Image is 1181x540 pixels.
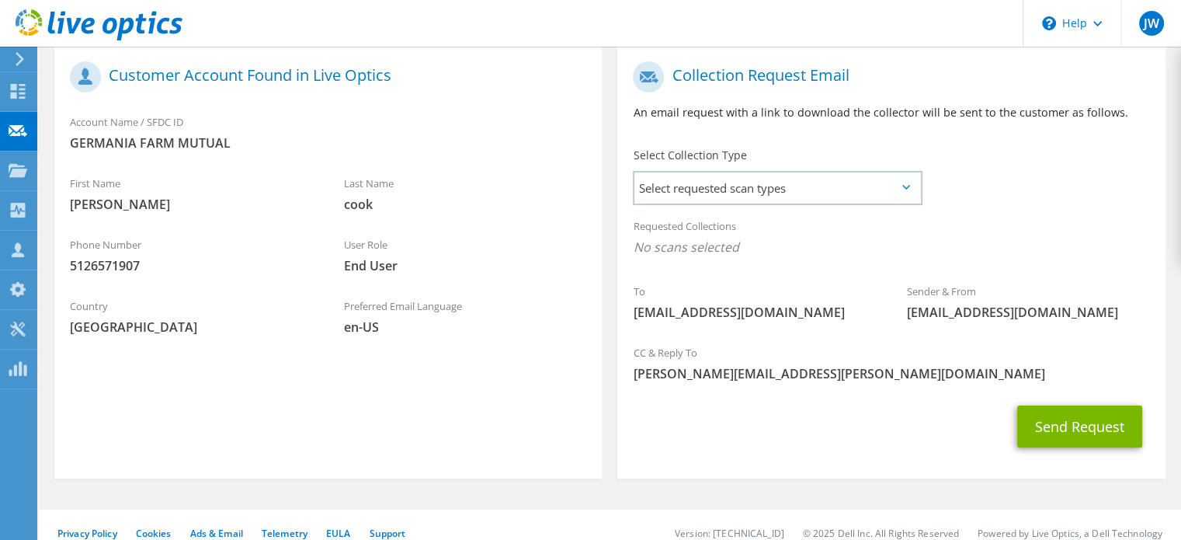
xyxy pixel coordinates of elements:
[1042,16,1056,30] svg: \n
[978,527,1162,540] li: Powered by Live Optics, a Dell Technology
[54,106,602,159] div: Account Name / SFDC ID
[633,148,746,163] label: Select Collection Type
[70,196,313,213] span: [PERSON_NAME]
[675,527,784,540] li: Version: [TECHNICAL_ID]
[633,304,876,321] span: [EMAIL_ADDRESS][DOMAIN_NAME]
[1139,11,1164,36] span: JW
[136,527,172,540] a: Cookies
[54,290,328,343] div: Country
[369,527,405,540] a: Support
[344,257,587,274] span: End User
[70,257,313,274] span: 5126571907
[907,304,1150,321] span: [EMAIL_ADDRESS][DOMAIN_NAME]
[70,134,586,152] span: GERMANIA FARM MUTUAL
[617,336,1165,390] div: CC & Reply To
[70,61,578,92] h1: Customer Account Found in Live Optics
[1017,406,1142,448] button: Send Request
[344,319,587,336] span: en-US
[54,167,328,221] div: First Name
[617,275,891,329] div: To
[803,527,959,540] li: © 2025 Dell Inc. All Rights Reserved
[326,527,350,540] a: EULA
[617,210,1165,267] div: Requested Collections
[633,61,1141,92] h1: Collection Request Email
[891,275,1165,329] div: Sender & From
[190,527,243,540] a: Ads & Email
[633,365,1149,382] span: [PERSON_NAME][EMAIL_ADDRESS][PERSON_NAME][DOMAIN_NAME]
[633,239,1149,256] span: No scans selected
[328,290,603,343] div: Preferred Email Language
[328,228,603,282] div: User Role
[54,228,328,282] div: Phone Number
[70,319,313,336] span: [GEOGRAPHIC_DATA]
[262,527,307,540] a: Telemetry
[328,167,603,221] div: Last Name
[344,196,587,213] span: cook
[633,104,1149,121] p: An email request with a link to download the collector will be sent to the customer as follows.
[57,527,117,540] a: Privacy Policy
[634,172,920,204] span: Select requested scan types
